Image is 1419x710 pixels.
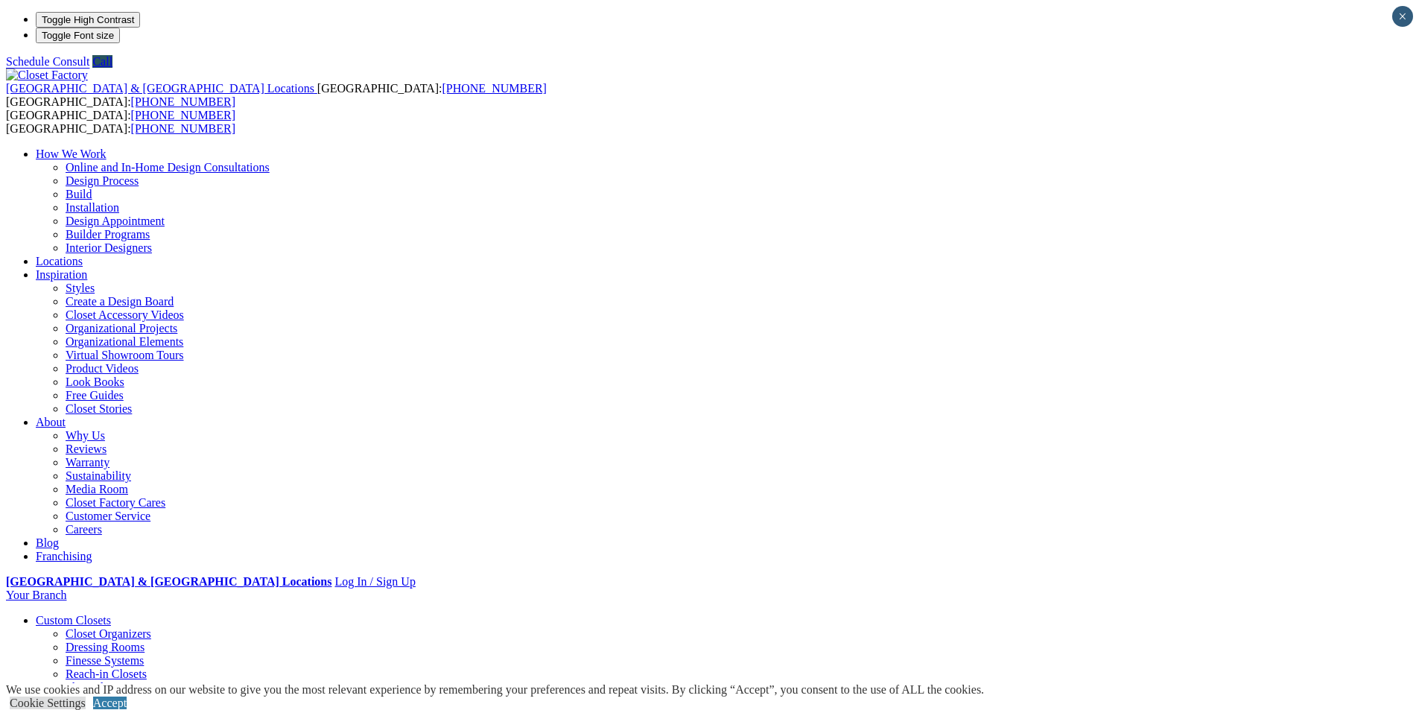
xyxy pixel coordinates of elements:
a: Installation [66,201,119,214]
a: Builder Programs [66,228,150,241]
a: Franchising [36,550,92,562]
a: Customer Service [66,510,150,522]
a: Media Room [66,483,128,495]
a: Reach-in Closets [66,668,147,680]
a: Virtual Showroom Tours [66,349,184,361]
a: Reviews [66,443,107,455]
a: Call [92,55,112,68]
a: Design Process [66,174,139,187]
a: Closet Organizers [66,627,151,640]
a: Schedule Consult [6,55,89,68]
a: Finesse Systems [66,654,144,667]
span: [GEOGRAPHIC_DATA] & [GEOGRAPHIC_DATA] Locations [6,82,314,95]
a: Dressing Rooms [66,641,145,653]
a: Warranty [66,456,109,469]
button: Toggle Font size [36,28,120,43]
a: [PHONE_NUMBER] [131,109,235,121]
a: Custom Closets [36,614,111,627]
a: Create a Design Board [66,295,174,308]
button: Toggle High Contrast [36,12,140,28]
a: About [36,416,66,428]
a: Organizational Projects [66,322,177,335]
a: How We Work [36,148,107,160]
a: Build [66,188,92,200]
a: Design Appointment [66,215,165,227]
a: Shoe Closets [66,681,127,694]
a: [PHONE_NUMBER] [131,122,235,135]
a: Sustainability [66,469,131,482]
button: Close [1392,6,1413,27]
a: Free Guides [66,389,124,402]
a: Careers [66,523,102,536]
a: Styles [66,282,95,294]
a: Closet Stories [66,402,132,415]
a: Look Books [66,375,124,388]
div: We use cookies and IP address on our website to give you the most relevant experience by remember... [6,683,984,697]
a: Organizational Elements [66,335,183,348]
a: Accept [93,697,127,709]
a: [GEOGRAPHIC_DATA] & [GEOGRAPHIC_DATA] Locations [6,575,331,588]
span: [GEOGRAPHIC_DATA]: [GEOGRAPHIC_DATA]: [6,82,547,108]
a: Blog [36,536,59,549]
a: Online and In-Home Design Consultations [66,161,270,174]
span: Toggle High Contrast [42,14,134,25]
a: Closet Accessory Videos [66,308,184,321]
a: Product Videos [66,362,139,375]
a: Cookie Settings [10,697,86,709]
a: [PHONE_NUMBER] [442,82,546,95]
img: Closet Factory [6,69,88,82]
span: Toggle Font size [42,30,114,41]
span: [GEOGRAPHIC_DATA]: [GEOGRAPHIC_DATA]: [6,109,235,135]
a: Interior Designers [66,241,152,254]
a: Locations [36,255,83,267]
a: Why Us [66,429,105,442]
a: [PHONE_NUMBER] [131,95,235,108]
a: [GEOGRAPHIC_DATA] & [GEOGRAPHIC_DATA] Locations [6,82,317,95]
a: Closet Factory Cares [66,496,165,509]
a: Your Branch [6,589,66,601]
a: Log In / Sign Up [334,575,415,588]
a: Inspiration [36,268,87,281]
